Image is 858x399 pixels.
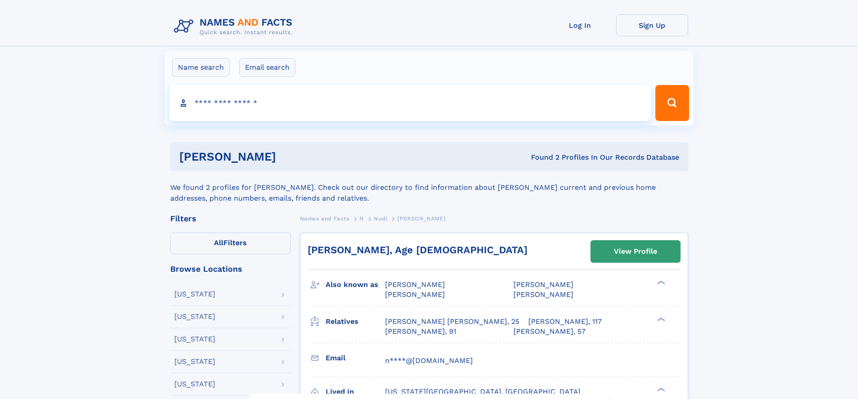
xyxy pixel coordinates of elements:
[174,291,215,298] div: [US_STATE]
[374,215,387,222] span: Nudi
[179,151,404,162] h1: [PERSON_NAME]
[326,277,385,292] h3: Also known as
[385,317,519,327] a: [PERSON_NAME] [PERSON_NAME], 25
[326,314,385,329] h3: Relatives
[326,350,385,366] h3: Email
[170,171,688,204] div: We found 2 profiles for [PERSON_NAME]. Check out our directory to find information about [PERSON_...
[359,213,364,224] a: N
[239,58,295,77] label: Email search
[513,280,573,289] span: [PERSON_NAME]
[655,316,666,322] div: ❯
[170,215,291,223] div: Filters
[397,215,445,222] span: [PERSON_NAME]
[214,238,223,247] span: All
[513,290,573,299] span: [PERSON_NAME]
[174,336,215,343] div: [US_STATE]
[169,85,652,121] input: search input
[513,327,586,336] a: [PERSON_NAME], 57
[359,215,364,222] span: N
[300,213,350,224] a: Names and Facts
[170,233,291,254] label: Filters
[528,317,602,327] a: [PERSON_NAME], 117
[404,152,679,162] div: Found 2 Profiles In Our Records Database
[374,213,387,224] a: Nudi
[385,290,445,299] span: [PERSON_NAME]
[614,241,657,262] div: View Profile
[172,58,230,77] label: Name search
[544,14,616,36] a: Log In
[174,358,215,365] div: [US_STATE]
[385,387,581,396] span: [US_STATE][GEOGRAPHIC_DATA], [GEOGRAPHIC_DATA]
[308,244,527,256] a: [PERSON_NAME], Age [DEMOGRAPHIC_DATA]
[170,265,291,273] div: Browse Locations
[591,241,680,262] a: View Profile
[385,280,445,289] span: [PERSON_NAME]
[174,381,215,388] div: [US_STATE]
[170,14,300,39] img: Logo Names and Facts
[655,280,666,286] div: ❯
[174,313,215,320] div: [US_STATE]
[616,14,688,36] a: Sign Up
[385,327,456,336] a: [PERSON_NAME], 91
[655,386,666,392] div: ❯
[655,85,689,121] button: Search Button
